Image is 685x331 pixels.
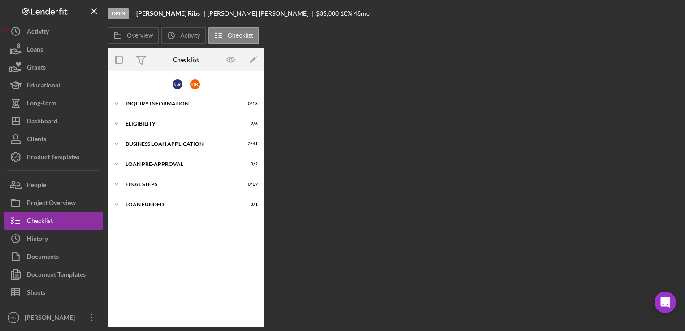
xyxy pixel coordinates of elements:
button: Document Templates [4,266,103,283]
div: History [27,230,48,250]
div: Product Templates [27,148,79,168]
div: 2 / 41 [242,141,258,147]
button: Clients [4,130,103,148]
button: History [4,230,103,248]
div: FINAL STEPS [126,182,235,187]
button: Checklist [4,212,103,230]
div: 10 % [340,10,352,17]
div: 0 / 1 [242,202,258,207]
div: Documents [27,248,59,268]
span: $35,000 [316,9,339,17]
button: Documents [4,248,103,266]
text: AR [10,315,16,320]
div: People [27,176,46,196]
button: Project Overview [4,194,103,212]
button: Activity [4,22,103,40]
div: INQUIRY INFORMATION [126,101,235,106]
div: ELIGIBILITY [126,121,235,126]
button: Product Templates [4,148,103,166]
label: Activity [180,32,200,39]
div: [PERSON_NAME] [22,309,81,329]
label: Checklist [228,32,253,39]
div: D R [190,79,200,89]
div: BUSINESS LOAN APPLICATION [126,141,235,147]
div: Loans [27,40,43,61]
button: Educational [4,76,103,94]
button: Long-Term [4,94,103,112]
div: 48 mo [354,10,370,17]
button: Checklist [208,27,259,44]
div: [PERSON_NAME] [PERSON_NAME] [208,10,316,17]
div: Educational [27,76,60,96]
div: Long-Term [27,94,56,114]
button: Dashboard [4,112,103,130]
button: Activity [161,27,206,44]
button: Sheets [4,283,103,301]
div: Sheets [27,283,45,304]
div: LOAN PRE-APPROVAL [126,161,235,167]
div: Grants [27,58,46,78]
div: Checklist [27,212,53,232]
div: C R [173,79,182,89]
button: Grants [4,58,103,76]
div: LOAN FUNDED [126,202,235,207]
div: Open [108,8,129,19]
div: Open Intercom Messenger [655,292,676,313]
b: [PERSON_NAME] Ribs [136,10,200,17]
div: Project Overview [27,194,76,214]
div: 0 / 19 [242,182,258,187]
div: 0 / 2 [242,161,258,167]
div: 0 / 18 [242,101,258,106]
div: Checklist [173,56,199,63]
button: Loans [4,40,103,58]
div: 2 / 6 [242,121,258,126]
button: People [4,176,103,194]
button: AR[PERSON_NAME] [4,309,103,327]
div: Activity [27,22,49,43]
div: Document Templates [27,266,86,286]
button: Overview [108,27,159,44]
label: Overview [127,32,153,39]
div: Clients [27,130,46,150]
div: Dashboard [27,112,57,132]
